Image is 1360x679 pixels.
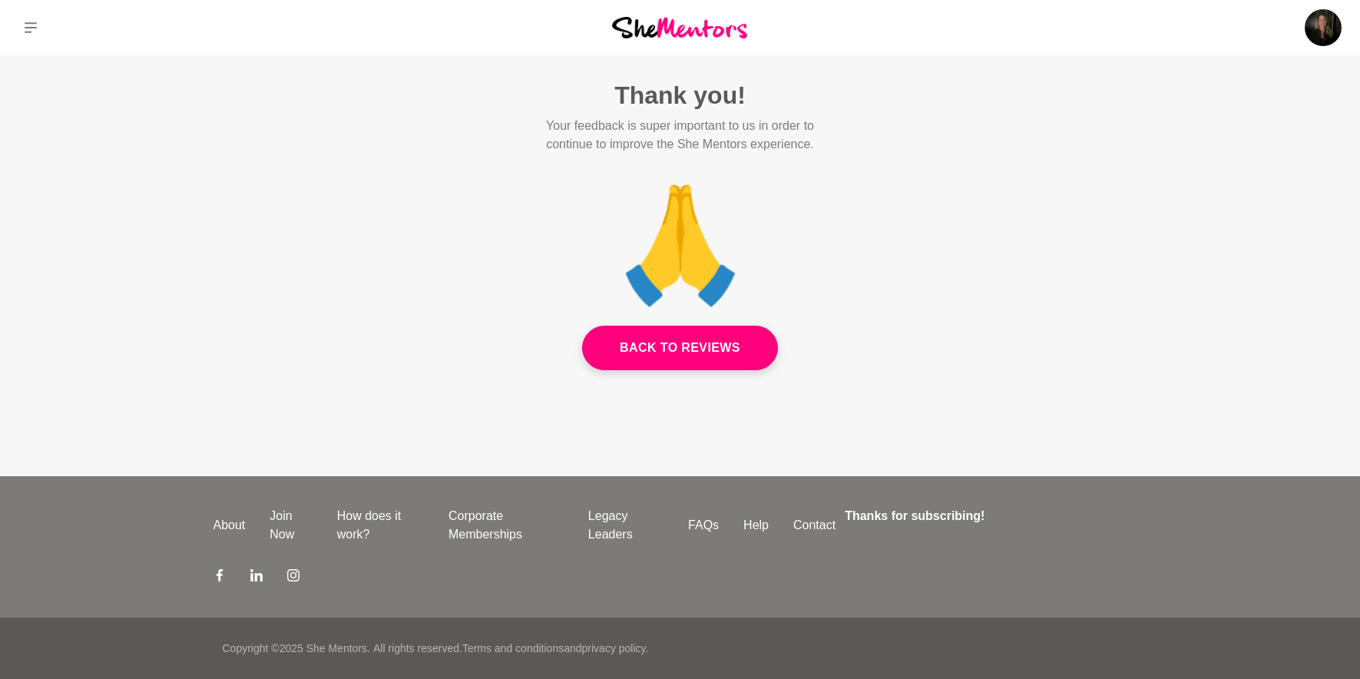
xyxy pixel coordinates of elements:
[1305,9,1342,46] img: Marisse van den Berg
[576,507,676,544] a: Legacy Leaders
[845,507,1137,525] h4: Thanks for subscribing!
[612,17,747,38] img: She Mentors Logo
[436,507,576,544] a: Corporate Memberships
[250,568,263,587] a: LinkedIn
[223,641,370,657] p: Copyright © 2025 She Mentors .
[287,568,299,587] a: Instagram
[201,516,258,535] a: About
[731,516,781,535] a: Help
[213,568,226,587] a: Facebook
[533,117,828,154] p: Your feedback is super important to us in order to continue to improve the She Mentors experience.
[676,516,731,535] a: FAQs
[582,642,646,654] a: privacy policy
[325,507,436,544] a: How does it work?
[462,642,564,654] a: Terms and conditions
[582,326,778,370] a: Back to Reviews
[781,516,848,535] a: Contact
[257,507,324,544] a: Join Now
[410,190,951,301] p: 🙏
[410,80,951,111] h2: Thank you!
[373,641,648,657] p: All rights reserved. and .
